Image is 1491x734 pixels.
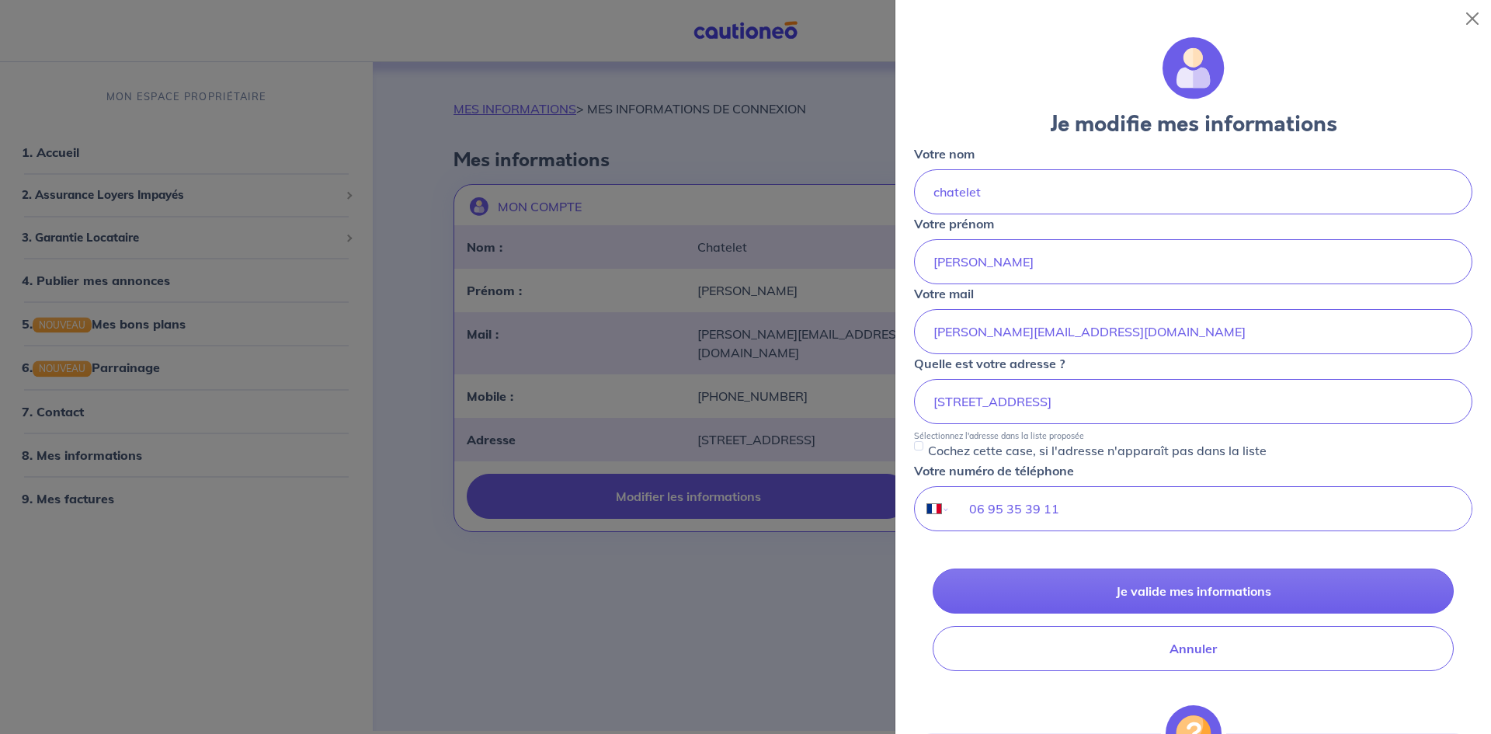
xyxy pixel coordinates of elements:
p: Sélectionnez l'adresse dans la liste proposée [914,430,1084,441]
button: Close [1460,6,1485,31]
p: Votre numéro de téléphone [914,461,1074,480]
button: Je valide mes informations [933,569,1454,614]
p: Votre mail [914,284,974,303]
input: 06 34 34 34 34 [951,487,1472,530]
input: Doe [914,169,1472,214]
p: Cochez cette case, si l'adresse n'apparaît pas dans la liste [928,441,1267,460]
input: mail@mail.com [914,309,1472,354]
p: Quelle est votre adresse ? [914,354,1065,373]
p: Votre prénom [914,214,994,233]
img: illu_account.svg [1163,37,1225,99]
input: John [914,239,1472,284]
button: Annuler [933,626,1454,671]
p: Votre nom [914,144,975,163]
h3: Je modifie mes informations [914,112,1472,138]
input: 11 rue de la liberté 75000 Paris [914,379,1472,424]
